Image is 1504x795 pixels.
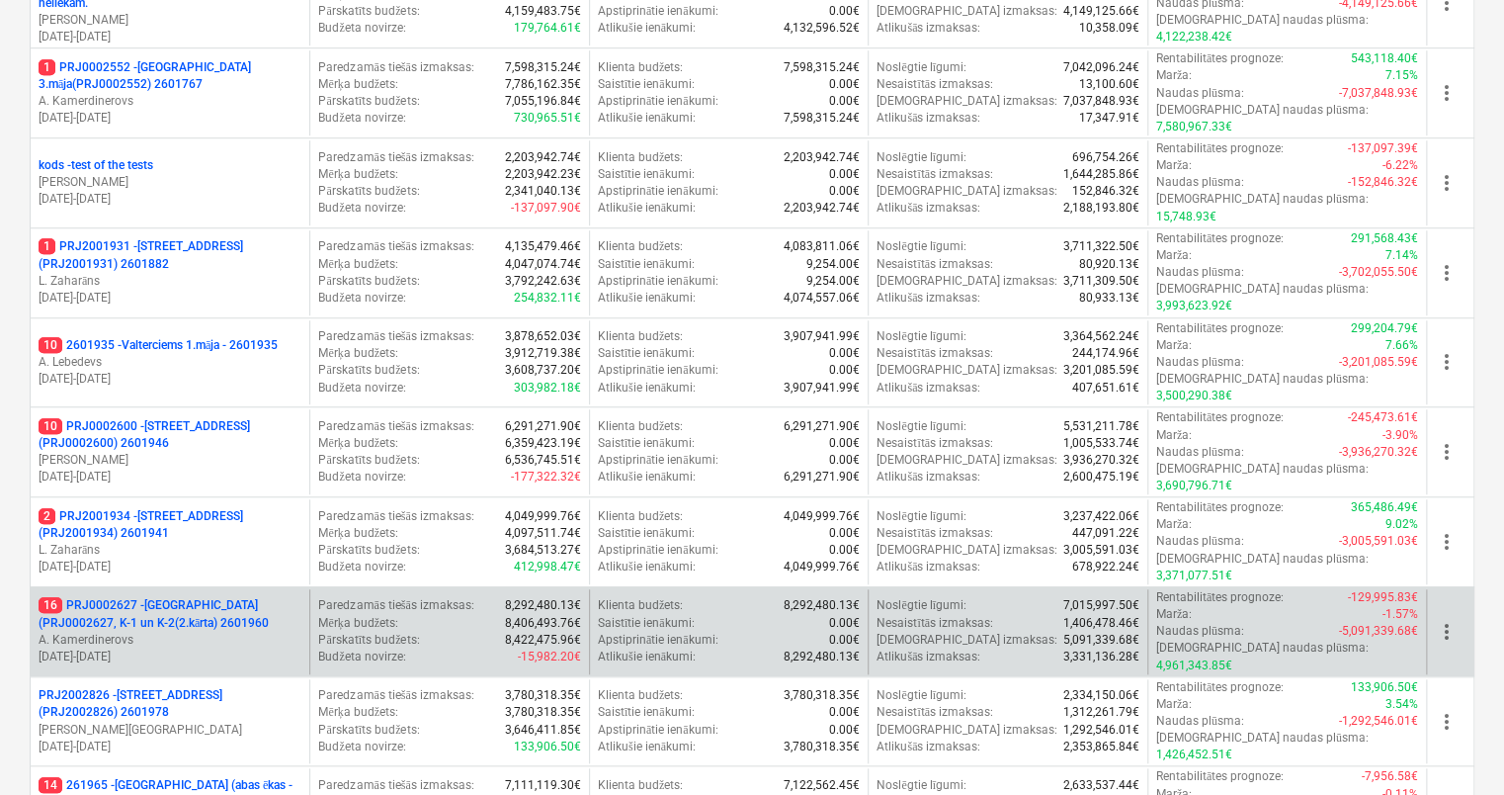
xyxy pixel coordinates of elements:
p: Saistītie ienākumi : [598,435,695,452]
p: Pārskatīts budžets : [318,93,419,110]
p: [DEMOGRAPHIC_DATA] naudas plūsma : [1156,102,1369,119]
p: Saistītie ienākumi : [598,256,695,273]
p: 7,580,967.33€ [1156,119,1232,135]
p: Klienta budžets : [598,149,683,166]
p: 80,920.13€ [1079,256,1139,273]
div: 10PRJ0002600 -[STREET_ADDRESS](PRJ0002600) 2601946[PERSON_NAME][DATE]-[DATE] [39,418,301,486]
p: Atlikušās izmaksas : [877,649,980,665]
p: 3,907,941.99€ [784,328,860,345]
p: Atlikušās izmaksas : [877,559,980,575]
p: Klienta budžets : [598,687,683,704]
p: -3,936,270.32€ [1339,444,1418,461]
p: Paredzamās tiešās izmaksas : [318,238,473,255]
p: Saistītie ienākumi : [598,166,695,183]
div: 2PRJ2001934 -[STREET_ADDRESS] (PRJ2001934) 2601941L. Zaharāns[DATE]-[DATE] [39,508,301,576]
p: Paredzamās tiešās izmaksas : [318,59,473,76]
p: L. Zaharāns [39,542,301,559]
p: Nesaistītās izmaksas : [877,76,993,93]
p: 2,341,040.13€ [505,183,581,200]
p: Mērķa budžets : [318,345,398,362]
p: Nesaistītās izmaksas : [877,166,993,183]
p: 7,598,315.24€ [784,59,860,76]
p: Apstiprinātie ienākumi : [598,452,718,469]
p: 2,203,942.74€ [784,149,860,166]
div: 102601935 -Valterciems 1.māja - 2601935A. Lebedevs[DATE]-[DATE] [39,337,301,388]
p: 6,359,423.19€ [505,435,581,452]
p: 4,074,557.06€ [784,290,860,307]
p: Atlikušie ienākumi : [598,200,696,217]
p: [DEMOGRAPHIC_DATA] naudas plūsma : [1156,191,1369,208]
p: 80,933.13€ [1079,290,1139,307]
p: 5,091,339.68€ [1063,632,1139,649]
p: 543,118.40€ [1351,50,1418,67]
p: 0.00€ [829,542,860,559]
p: 3,371,077.51€ [1156,568,1232,584]
p: 3,780,318.35€ [505,687,581,704]
p: Klienta budžets : [598,238,683,255]
p: -3.90% [1382,427,1418,444]
p: 3,878,652.03€ [505,328,581,345]
p: [DEMOGRAPHIC_DATA] izmaksas : [877,183,1057,200]
p: PRJ2001931 - [STREET_ADDRESS] (PRJ2001931) 2601882 [39,238,301,272]
p: Noslēgtie līgumi : [877,508,966,525]
p: 4,047,074.74€ [505,256,581,273]
p: 6,291,271.90€ [784,469,860,486]
p: 3,993,623.92€ [1156,298,1232,314]
p: 0.00€ [829,76,860,93]
p: Rentabilitātes prognoze : [1156,409,1284,426]
p: Atlikušās izmaksas : [877,200,980,217]
p: -3,201,085.59€ [1339,354,1418,371]
p: 3,608,737.20€ [505,362,581,379]
p: Atlikušie ienākumi : [598,110,696,127]
span: more_vert [1435,171,1459,195]
p: Saistītie ienākumi : [598,76,695,93]
p: Naudas plūsma : [1156,264,1244,281]
p: -245,473.61€ [1348,409,1418,426]
p: Marža : [1156,427,1192,444]
p: [DATE] - [DATE] [39,469,301,486]
p: 4,135,479.46€ [505,238,581,255]
div: 1PRJ2001931 -[STREET_ADDRESS] (PRJ2001931) 2601882L. Zaharāns[DATE]-[DATE] [39,238,301,307]
p: Marža : [1156,606,1192,623]
p: -137,097.90€ [511,200,581,217]
p: [DEMOGRAPHIC_DATA] izmaksas : [877,3,1057,20]
p: Rentabilitātes prognoze : [1156,50,1284,67]
p: 3,711,322.50€ [1063,238,1139,255]
p: 0.00€ [829,632,860,649]
p: 4,132,596.52€ [784,20,860,37]
p: 0.00€ [829,183,860,200]
p: Paredzamās tiešās izmaksas : [318,418,473,435]
p: Apstiprinātie ienākumi : [598,273,718,290]
p: 0.00€ [829,435,860,452]
p: 2,600,475.19€ [1063,469,1139,486]
p: PRJ0002627 - [GEOGRAPHIC_DATA] (PRJ0002627, K-1 un K-2(2.kārta) 2601960 [39,597,301,631]
p: [DEMOGRAPHIC_DATA] naudas plūsma : [1156,640,1369,657]
p: Naudas plūsma : [1156,533,1244,550]
p: 365,486.49€ [1351,499,1418,516]
p: Budžeta novirze : [318,110,405,127]
p: 9.02% [1385,516,1418,533]
p: 3,690,796.71€ [1156,478,1232,494]
p: Klienta budžets : [598,59,683,76]
p: 254,832.11€ [514,290,581,307]
p: Atlikušās izmaksas : [877,110,980,127]
p: A. Kamerdinerovs [39,632,301,649]
p: 4,049,999.76€ [784,559,860,575]
p: 7.66% [1385,337,1418,354]
p: 0.00€ [829,362,860,379]
p: Marža : [1156,67,1192,84]
p: Naudas plūsma : [1156,354,1244,371]
p: Paredzamās tiešās izmaksas : [318,508,473,525]
p: Noslēgtie līgumi : [877,687,966,704]
p: 0.00€ [829,452,860,469]
span: 2 [39,508,55,524]
p: 7,037,848.93€ [1063,93,1139,110]
p: Noslēgtie līgumi : [877,328,966,345]
span: 16 [39,597,62,613]
p: Noslēgtie līgumi : [877,59,966,76]
p: Marža : [1156,157,1192,174]
p: [DEMOGRAPHIC_DATA] izmaksas : [877,93,1057,110]
span: 10 [39,337,62,353]
p: [DATE] - [DATE] [39,649,301,665]
p: 6,291,271.90€ [505,418,581,435]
